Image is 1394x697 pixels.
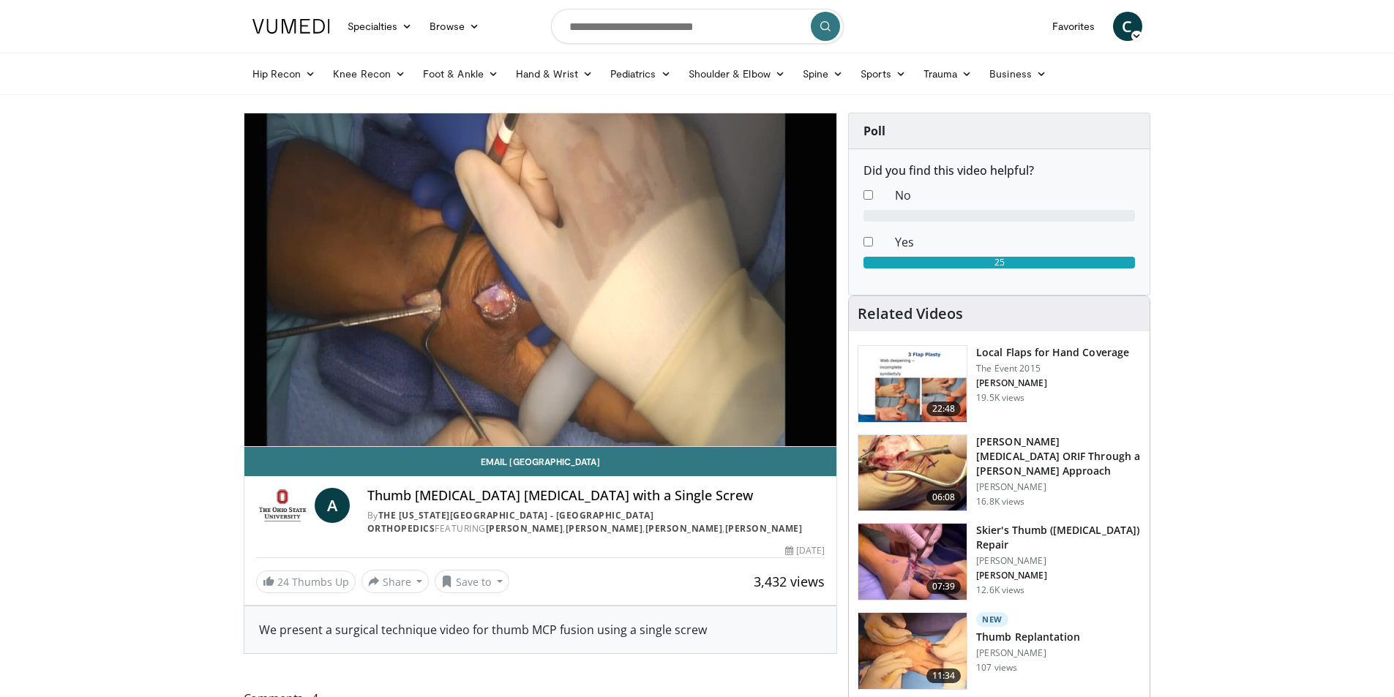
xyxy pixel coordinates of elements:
a: Knee Recon [324,59,414,88]
a: Business [981,59,1055,88]
a: The [US_STATE][GEOGRAPHIC_DATA] - [GEOGRAPHIC_DATA] Orthopedics [367,509,654,535]
a: Shoulder & Elbow [680,59,794,88]
span: 3,432 views [754,573,825,590]
p: [PERSON_NAME] [976,555,1141,567]
a: 11:34 New Thumb Replantation [PERSON_NAME] 107 views [858,612,1141,690]
img: cf79e27c-792e-4c6a-b4db-18d0e20cfc31.150x105_q85_crop-smart_upscale.jpg [858,524,967,600]
strong: Poll [863,123,885,139]
a: 24 Thumbs Up [256,570,356,593]
dd: Yes [884,233,1146,251]
a: Pediatrics [602,59,680,88]
p: The Event 2015 [976,363,1129,374]
p: [PERSON_NAME] [976,570,1141,581]
p: 16.8K views [976,496,1024,508]
h3: Thumb Replantation [976,630,1080,644]
a: Sports [852,59,915,88]
p: 107 views [976,662,1017,674]
a: 07:39 Skier's Thumb ([MEDICAL_DATA]) Repair [PERSON_NAME] [PERSON_NAME] 12.6K views [858,523,1141,600]
a: A [315,488,350,523]
a: [PERSON_NAME] [725,522,803,535]
h4: Thumb [MEDICAL_DATA] [MEDICAL_DATA] with a Single Screw [367,488,825,504]
h3: [PERSON_NAME][MEDICAL_DATA] ORIF Through a [PERSON_NAME] Approach [976,434,1141,478]
h3: Skier's Thumb ([MEDICAL_DATA]) Repair [976,523,1141,552]
button: Save to [435,570,509,593]
a: Favorites [1043,12,1104,41]
a: 06:08 [PERSON_NAME][MEDICAL_DATA] ORIF Through a [PERSON_NAME] Approach [PERSON_NAME] 16.8K views [858,434,1141,512]
a: C [1113,12,1142,41]
video-js: Video Player [244,113,837,447]
p: 12.6K views [976,584,1024,596]
a: Trauma [915,59,981,88]
img: b6f583b7-1888-44fa-9956-ce612c416478.150x105_q85_crop-smart_upscale.jpg [858,346,967,422]
a: Browse [421,12,488,41]
input: Search topics, interventions [551,9,844,44]
span: 07:39 [926,579,962,594]
a: Specialties [339,12,421,41]
a: Email [GEOGRAPHIC_DATA] [244,447,837,476]
span: 11:34 [926,668,962,683]
div: [DATE] [785,544,825,557]
span: 22:48 [926,402,962,416]
a: Spine [794,59,852,88]
div: 25 [863,257,1135,268]
a: Foot & Ankle [414,59,507,88]
dd: No [884,187,1146,204]
img: 86f7a411-b29c-4241-a97c-6b2d26060ca0.150x105_q85_crop-smart_upscale.jpg [858,613,967,689]
button: Share [361,570,430,593]
span: 06:08 [926,490,962,505]
h6: Did you find this video helpful? [863,164,1135,178]
p: [PERSON_NAME] [976,377,1129,389]
a: Hip Recon [244,59,325,88]
p: [PERSON_NAME] [976,481,1141,493]
a: [PERSON_NAME] [645,522,723,535]
p: 19.5K views [976,392,1024,404]
div: We present a surgical technique video for thumb MCP fusion using a single screw [259,621,822,638]
a: 22:48 Local Flaps for Hand Coverage The Event 2015 [PERSON_NAME] 19.5K views [858,345,1141,423]
img: The Ohio State University - Wexner Medical Center Orthopedics [256,488,309,523]
a: Hand & Wrist [507,59,602,88]
h3: Local Flaps for Hand Coverage [976,345,1129,360]
a: [PERSON_NAME] [566,522,643,535]
img: af335e9d-3f89-4d46-97d1-d9f0cfa56dd9.150x105_q85_crop-smart_upscale.jpg [858,435,967,511]
h4: Related Videos [858,305,963,323]
div: By FEATURING , , , [367,509,825,535]
p: New [976,612,1008,627]
img: VuMedi Logo [252,19,330,34]
p: [PERSON_NAME] [976,647,1080,659]
span: 24 [277,575,289,589]
a: [PERSON_NAME] [486,522,563,535]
